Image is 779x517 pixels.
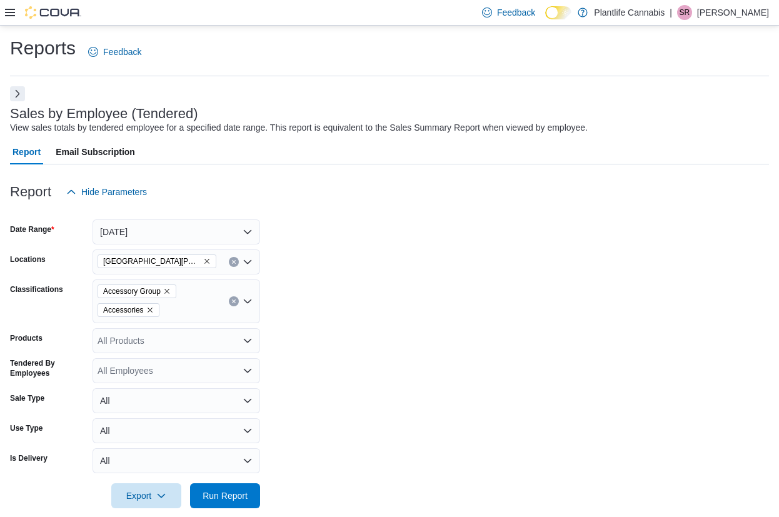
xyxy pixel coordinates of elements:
p: Plantlife Cannabis [594,5,665,20]
h3: Report [10,184,51,199]
button: Clear input [229,296,239,306]
label: Tendered By Employees [10,358,88,378]
button: Run Report [190,483,260,508]
span: Dark Mode [545,19,546,20]
button: Remove Accessory Group from selection in this group [163,288,171,295]
button: Hide Parameters [61,179,152,204]
span: Run Report [203,489,248,502]
p: | [670,5,672,20]
span: SR [680,5,690,20]
span: Accessories [98,303,159,317]
a: Feedback [83,39,146,64]
span: Accessories [103,304,144,316]
label: Locations [10,254,46,264]
button: Next [10,86,25,101]
button: Remove Accessories from selection in this group [146,306,154,314]
button: Open list of options [243,296,253,306]
span: Accessory Group [98,284,176,298]
button: All [93,448,260,473]
label: Is Delivery [10,453,48,463]
input: Dark Mode [545,6,571,19]
label: Sale Type [10,393,44,403]
span: Feedback [103,46,141,58]
h1: Reports [10,36,76,61]
button: Open list of options [243,257,253,267]
span: Fort McMurray - Eagle Ridge [98,254,216,268]
button: Open list of options [243,336,253,346]
button: All [93,418,260,443]
button: Open list of options [243,366,253,376]
img: Cova [25,6,81,19]
span: Report [13,139,41,164]
button: Clear input [229,257,239,267]
button: All [93,388,260,413]
div: View sales totals by tendered employee for a specified date range. This report is equivalent to t... [10,121,588,134]
h3: Sales by Employee (Tendered) [10,106,198,121]
span: Hide Parameters [81,186,147,198]
div: Skyler Rowsell [677,5,692,20]
span: [GEOGRAPHIC_DATA][PERSON_NAME] - [GEOGRAPHIC_DATA] [103,255,201,268]
span: Email Subscription [56,139,135,164]
button: [DATE] [93,219,260,244]
p: [PERSON_NAME] [697,5,769,20]
span: Export [119,483,174,508]
label: Products [10,333,43,343]
button: Export [111,483,181,508]
label: Use Type [10,423,43,433]
label: Classifications [10,284,63,294]
label: Date Range [10,224,54,234]
button: Remove Fort McMurray - Eagle Ridge from selection in this group [203,258,211,265]
span: Accessory Group [103,285,161,298]
span: Feedback [497,6,535,19]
